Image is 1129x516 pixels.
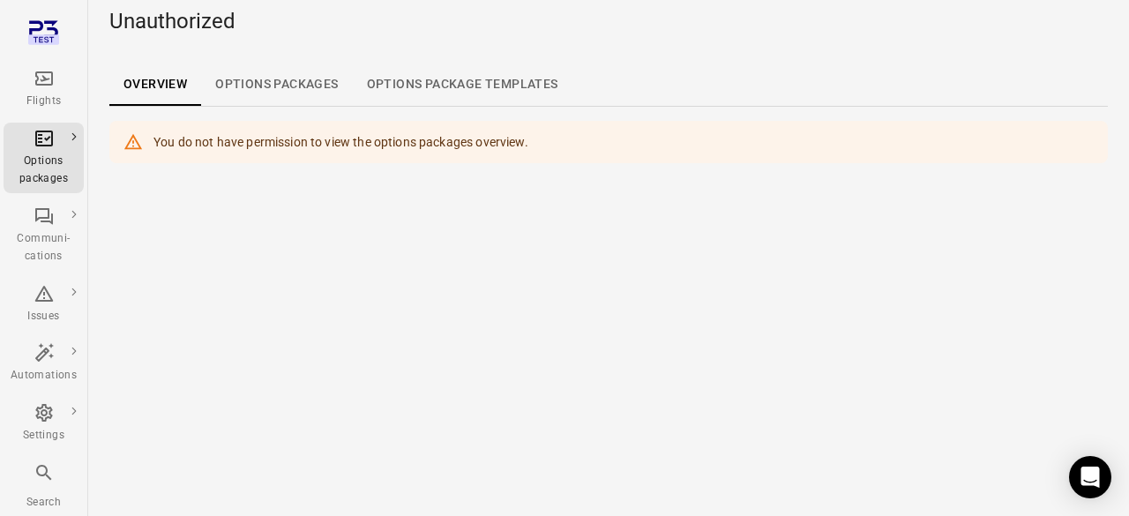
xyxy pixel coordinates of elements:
[4,457,84,516] button: Search
[11,427,77,445] div: Settings
[109,64,1108,106] div: Local navigation
[109,64,201,106] a: Overview
[11,230,77,265] div: Communi-cations
[11,93,77,110] div: Flights
[4,337,84,390] a: Automations
[4,397,84,450] a: Settings
[11,308,77,325] div: Issues
[4,63,84,116] a: Flights
[4,123,84,193] a: Options packages
[353,64,572,106] a: Options package Templates
[1069,456,1111,498] div: Open Intercom Messenger
[109,7,1108,35] h1: Unauthorized
[11,367,77,385] div: Automations
[201,64,352,106] a: Options packages
[4,200,84,271] a: Communi-cations
[11,153,77,188] div: Options packages
[11,494,77,512] div: Search
[153,126,528,158] div: You do not have permission to view the options packages overview.
[4,278,84,331] a: Issues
